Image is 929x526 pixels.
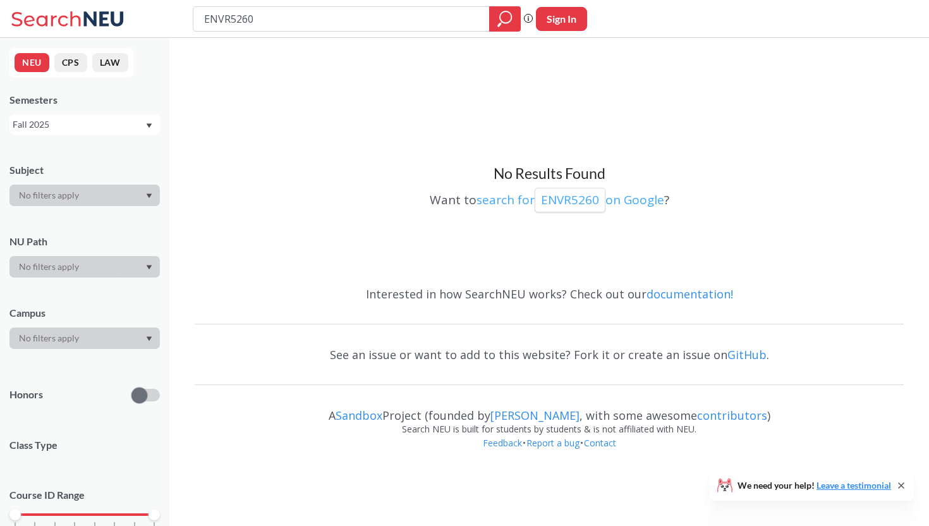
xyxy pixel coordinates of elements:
[817,480,891,491] a: Leave a testimonial
[146,265,152,270] svg: Dropdown arrow
[9,327,160,349] div: Dropdown arrow
[9,235,160,248] div: NU Path
[146,336,152,341] svg: Dropdown arrow
[9,114,160,135] div: Fall 2025Dropdown arrow
[336,408,382,423] a: Sandbox
[9,438,160,452] span: Class Type
[203,8,480,30] input: Class, professor, course number, "phrase"
[541,192,599,209] p: ENVR5260
[13,118,145,131] div: Fall 2025
[195,276,904,312] div: Interested in how SearchNEU works? Check out our
[9,93,160,107] div: Semesters
[195,183,904,212] div: Want to ?
[9,488,160,503] p: Course ID Range
[54,53,87,72] button: CPS
[195,397,904,422] div: A Project (founded by , with some awesome )
[9,185,160,206] div: Dropdown arrow
[92,53,128,72] button: LAW
[647,286,733,302] a: documentation!
[9,163,160,177] div: Subject
[15,53,49,72] button: NEU
[727,347,767,362] a: GitHub
[9,388,43,402] p: Honors
[583,437,617,449] a: Contact
[146,123,152,128] svg: Dropdown arrow
[497,10,513,28] svg: magnifying glass
[482,437,523,449] a: Feedback
[526,437,580,449] a: Report a bug
[490,408,580,423] a: [PERSON_NAME]
[195,436,904,469] div: • •
[195,422,904,436] div: Search NEU is built for students by students & is not affiliated with NEU.
[697,408,767,423] a: contributors
[146,193,152,199] svg: Dropdown arrow
[195,336,904,373] div: See an issue or want to add to this website? Fork it or create an issue on .
[738,481,891,490] span: We need your help!
[9,306,160,320] div: Campus
[195,164,904,183] h3: No Results Found
[489,6,521,32] div: magnifying glass
[9,256,160,278] div: Dropdown arrow
[536,7,587,31] button: Sign In
[477,192,664,208] a: search forENVR5260on Google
